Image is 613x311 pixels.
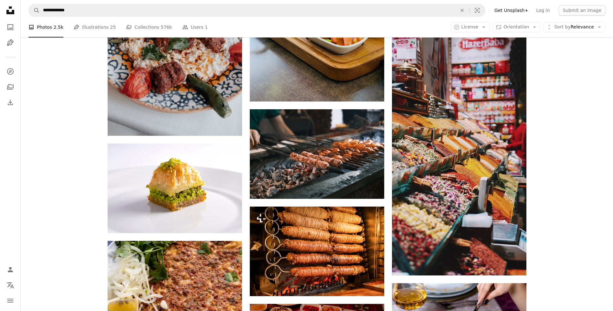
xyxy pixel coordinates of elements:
[250,248,384,254] a: A bunch of sausages are cooking on a grill
[4,4,17,18] a: Home — Unsplash
[4,279,17,292] button: Language
[250,151,384,157] a: A person cooking food on a grill with tongs
[392,153,526,159] a: assorted food display on store
[108,283,242,288] a: pasta with green vegetable on white ceramic plate
[503,24,529,29] span: Orientation
[554,24,594,30] span: Relevance
[110,24,116,31] span: 25
[491,5,532,16] a: Get Unsplash+
[108,144,242,233] img: brown bread with green vegetable on white ceramic plate
[492,22,540,32] button: Orientation
[392,37,526,276] img: assorted food display on store
[4,263,17,276] a: Log in / Sign up
[29,4,40,16] button: Search Unsplash
[28,4,485,17] form: Find visuals sitewide
[455,4,469,16] button: Clear
[4,96,17,109] a: Download History
[250,207,384,296] img: A bunch of sausages are cooking on a grill
[4,65,17,78] a: Explore
[461,24,479,29] span: License
[74,17,116,38] a: Illustrations 25
[126,17,172,38] a: Collections 576k
[559,5,605,16] button: Submit an image
[4,80,17,93] a: Collections
[182,17,208,38] a: Users 1
[108,32,242,38] a: a plate of food
[250,109,384,199] img: A person cooking food on a grill with tongs
[4,294,17,307] button: Menu
[205,24,208,31] span: 1
[161,24,172,31] span: 576k
[4,36,17,49] a: Illustrations
[4,21,17,34] a: Photos
[532,5,554,16] a: Log in
[554,24,570,29] span: Sort by
[450,22,490,32] button: License
[108,185,242,191] a: brown bread with green vegetable on white ceramic plate
[470,4,485,16] button: Visual search
[543,22,605,32] button: Sort byRelevance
